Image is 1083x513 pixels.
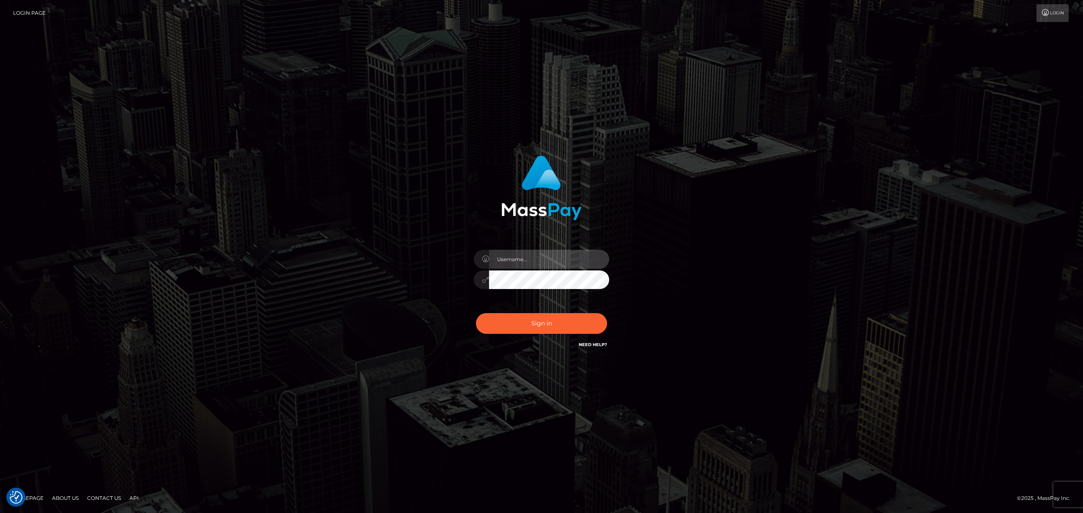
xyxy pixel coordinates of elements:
[579,342,607,347] a: Need Help?
[9,491,47,505] a: Homepage
[1036,4,1069,22] a: Login
[13,4,46,22] a: Login Page
[489,250,609,269] input: Username...
[476,313,607,334] button: Sign in
[49,491,82,505] a: About Us
[84,491,124,505] a: Contact Us
[501,156,582,220] img: MassPay Login
[1017,494,1077,503] div: © 2025 , MassPay Inc.
[126,491,142,505] a: API
[10,491,22,504] button: Consent Preferences
[10,491,22,504] img: Revisit consent button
